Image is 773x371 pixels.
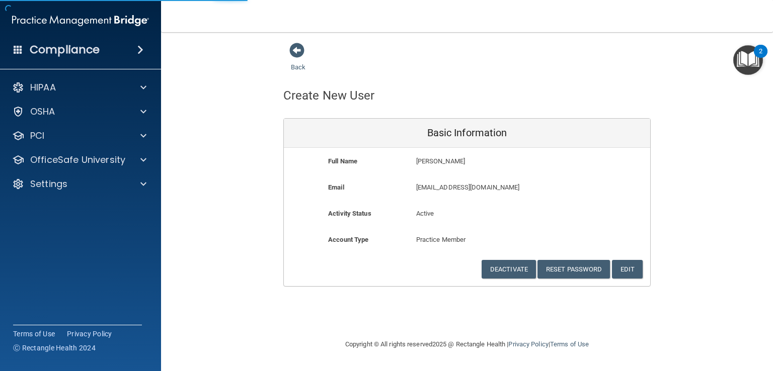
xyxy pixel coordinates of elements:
p: [PERSON_NAME] [416,155,577,167]
p: Settings [30,178,67,190]
p: HIPAA [30,81,56,94]
p: PCI [30,130,44,142]
h4: Compliance [30,43,100,57]
a: Settings [12,178,146,190]
b: Email [328,183,344,191]
p: Active [416,208,518,220]
a: OfficeSafe University [12,154,146,166]
a: Privacy Policy [67,329,112,339]
a: Privacy Policy [508,340,548,348]
p: [EMAIL_ADDRESS][DOMAIN_NAME] [416,181,577,194]
p: OfficeSafe University [30,154,125,166]
b: Full Name [328,157,357,165]
img: PMB logo [12,11,149,31]
p: OSHA [30,106,55,118]
button: Edit [612,260,643,279]
b: Activity Status [328,210,371,217]
a: Back [291,51,305,71]
p: Practice Member [416,234,518,246]
button: Open Resource Center, 2 new notifications [733,45,763,75]
span: Ⓒ Rectangle Health 2024 [13,343,96,353]
a: PCI [12,130,146,142]
button: Reset Password [537,260,610,279]
a: Terms of Use [13,329,55,339]
h4: Create New User [283,89,375,102]
iframe: Drift Widget Chat Controller [723,303,761,341]
div: Copyright © All rights reserved 2025 @ Rectangle Health | | [283,328,651,360]
a: HIPAA [12,81,146,94]
a: OSHA [12,106,146,118]
button: Deactivate [482,260,536,279]
div: Basic Information [284,119,650,148]
div: 2 [759,51,762,64]
b: Account Type [328,236,368,243]
a: Terms of Use [550,340,589,348]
